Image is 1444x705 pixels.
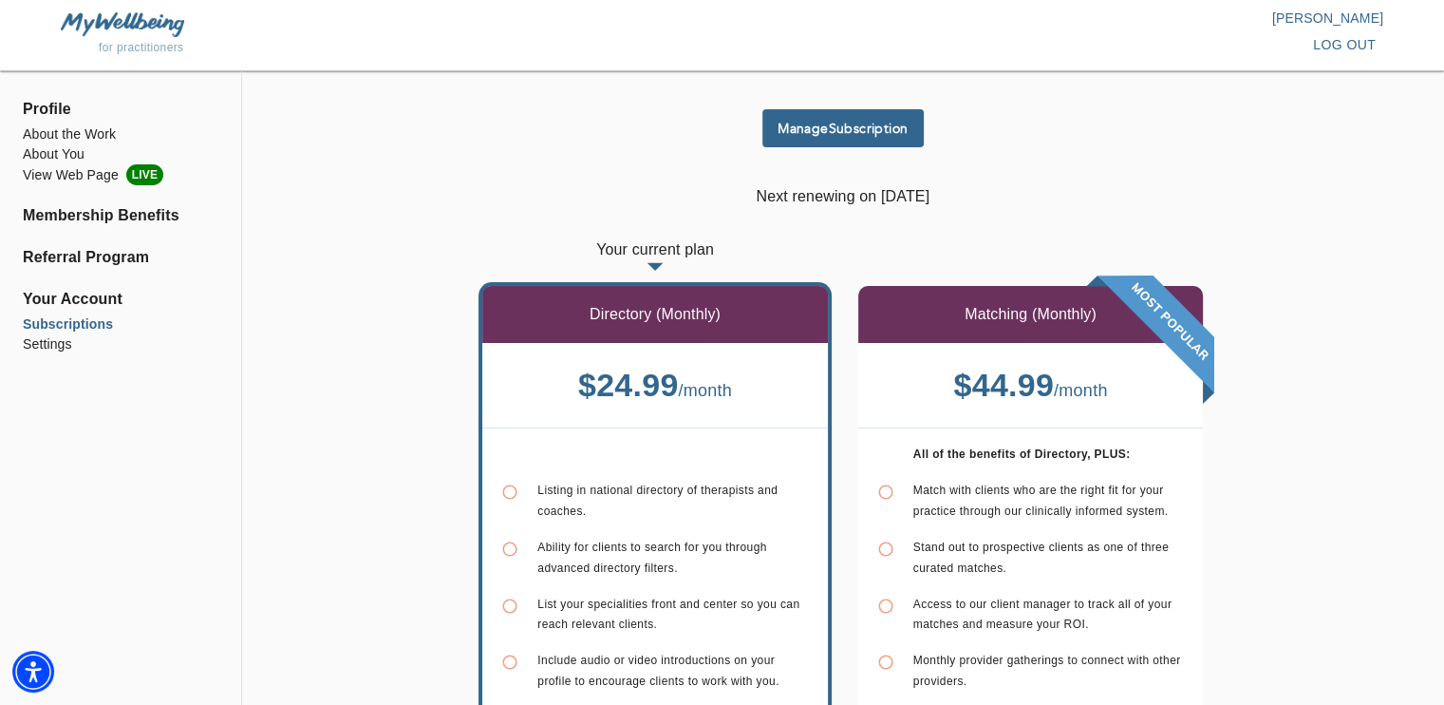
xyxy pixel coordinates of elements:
span: Include audio or video introductions on your profile to encourage clients to work with you. [537,654,779,688]
span: LIVE [126,164,163,185]
span: List your specialities front and center so you can reach relevant clients. [537,598,799,632]
span: Your Account [23,288,218,311]
li: View Web Page [23,164,218,185]
img: MyWellbeing [61,12,184,36]
a: Membership Benefits [23,204,218,227]
button: log out [1305,28,1383,63]
span: Monthly provider gatherings to connect with other providers. [913,654,1181,688]
span: Ability for clients to search for you through advanced directory filters. [537,541,766,575]
p: Next renewing on [DATE] [295,185,1391,208]
span: Listing in national directory of therapists and coaches. [537,484,778,518]
a: About You [23,144,218,164]
p: Directory (Monthly) [590,303,721,326]
b: $ 24.99 [578,367,679,403]
span: for practitioners [99,41,184,54]
a: Subscriptions [23,314,218,334]
b: All of the benefits of Directory, PLUS: [913,448,1131,461]
button: ManageSubscription [762,109,924,147]
img: banner [1086,276,1214,404]
a: Referral Program [23,246,218,269]
b: $ 44.99 [953,367,1054,403]
a: About the Work [23,124,218,144]
span: / month [678,381,732,400]
span: Manage Subscription [770,120,916,138]
p: Your current plan [482,238,827,286]
span: / month [1054,381,1108,400]
span: Access to our client manager to track all of your matches and measure your ROI. [913,598,1172,632]
span: Match with clients who are the right fit for your practice through our clinically informed system. [913,484,1169,518]
span: Profile [23,98,218,121]
span: Stand out to prospective clients as one of three curated matches. [913,541,1169,575]
div: Accessibility Menu [12,651,54,693]
span: log out [1313,33,1376,57]
a: Settings [23,334,218,354]
p: Matching (Monthly) [965,303,1097,326]
a: View Web PageLIVE [23,164,218,185]
p: [PERSON_NAME] [722,9,1384,28]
